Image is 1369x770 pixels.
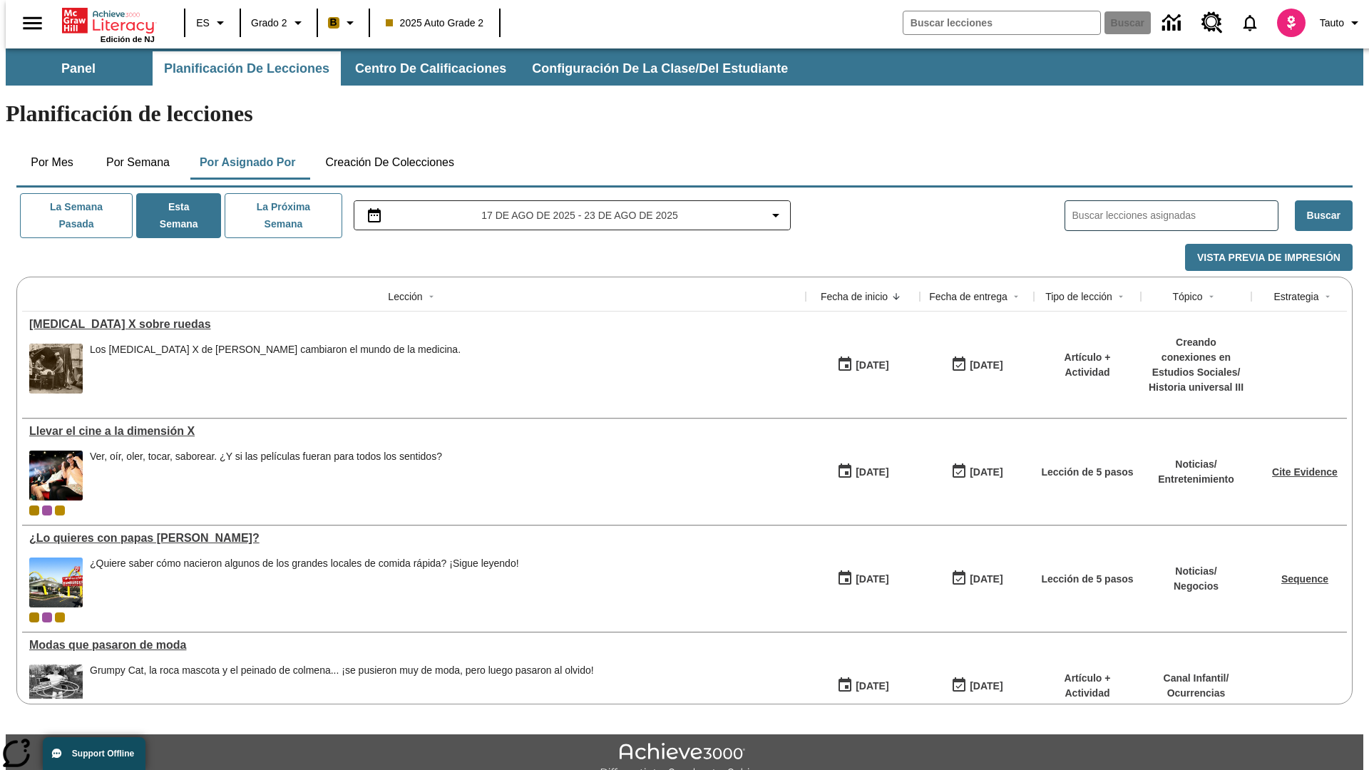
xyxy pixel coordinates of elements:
a: Llevar el cine a la dimensión X, Lecciones [29,425,799,438]
div: Ver, oír, oler, tocar, saborear. ¿Y si las películas fueran para todos los sentidos? [90,451,442,463]
img: avatar image [1277,9,1306,37]
a: ¿Lo quieres con papas fritas?, Lecciones [29,532,799,545]
p: Historia universal III [1148,380,1244,395]
div: Grumpy Cat, la roca mascota y el peinado de colmena... ¡se pusieron muy de moda, pero luego pasar... [90,664,594,714]
button: La semana pasada [20,193,133,238]
p: Artículo + Actividad [1041,671,1134,701]
div: OL 2025 Auto Grade 3 [42,612,52,622]
button: Sort [1319,288,1336,305]
button: Support Offline [43,737,145,770]
p: Creando conexiones en Estudios Sociales / [1148,335,1244,380]
span: Tauto [1320,16,1344,31]
button: Lenguaje: ES, Selecciona un idioma [190,10,235,36]
p: Entretenimiento [1158,472,1234,487]
div: [DATE] [970,463,1003,481]
button: Sort [1203,288,1220,305]
button: Perfil/Configuración [1314,10,1369,36]
div: Grumpy Cat, la roca mascota y el peinado de colmena... ¡se pusieron muy de moda, pero luego pasar... [90,664,594,677]
span: Clase actual [29,505,39,515]
span: ES [196,16,210,31]
div: Lección [388,289,422,304]
div: Tipo de lección [1045,289,1112,304]
div: [DATE] [856,356,888,374]
div: Llevar el cine a la dimensión X [29,425,799,438]
p: Noticias / [1174,564,1219,579]
button: Grado: Grado 2, Elige un grado [245,10,312,36]
a: Rayos X sobre ruedas, Lecciones [29,318,799,331]
button: Sort [888,288,905,305]
a: Centro de recursos, Se abrirá en una pestaña nueva. [1193,4,1231,42]
button: 08/18/25: Primer día en que estuvo disponible la lección [832,458,893,486]
div: Los [MEDICAL_DATA] X de [PERSON_NAME] cambiaron el mundo de la medicina. [90,344,461,356]
p: Negocios [1174,579,1219,594]
p: Lección de 5 pasos [1041,572,1133,587]
input: Buscar campo [903,11,1100,34]
button: Creación de colecciones [314,145,466,180]
div: Subbarra de navegación [6,51,801,86]
img: Foto en blanco y negro de dos personas uniformadas colocando a un hombre en una máquina de rayos ... [29,344,83,394]
button: 08/20/25: Último día en que podrá accederse la lección [946,351,1007,379]
span: Edición de NJ [101,35,155,43]
a: Portada [62,6,155,35]
button: Planificación de lecciones [153,51,341,86]
input: Buscar lecciones asignadas [1072,205,1278,226]
p: Lección de 5 pasos [1041,465,1133,480]
a: Centro de información [1154,4,1193,43]
button: Boost El color de la clase es anaranjado claro. Cambiar el color de la clase. [322,10,364,36]
p: Noticias / [1158,457,1234,472]
span: Grado 2 [251,16,287,31]
button: 06/30/26: Último día en que podrá accederse la lección [946,672,1007,699]
button: 07/19/25: Primer día en que estuvo disponible la lección [832,672,893,699]
span: Support Offline [72,749,134,759]
button: 07/03/26: Último día en que podrá accederse la lección [946,565,1007,592]
button: Por mes [16,145,88,180]
div: Portada [62,5,155,43]
button: Centro de calificaciones [344,51,518,86]
button: Seleccione el intervalo de fechas opción del menú [360,207,785,224]
button: Sort [1112,288,1129,305]
span: B [330,14,337,31]
a: Sequence [1281,573,1328,585]
div: New 2025 class [55,612,65,622]
button: Sort [423,288,440,305]
div: [DATE] [970,356,1003,374]
p: Artículo + Actividad [1041,350,1134,380]
div: [DATE] [856,463,888,481]
svg: Collapse Date Range Filter [767,207,784,224]
div: Ver, oír, oler, tocar, saborear. ¿Y si las películas fueran para todos los sentidos? [90,451,442,500]
button: Configuración de la clase/del estudiante [521,51,799,86]
button: Panel [7,51,150,86]
h1: Planificación de lecciones [6,101,1363,127]
div: [DATE] [970,570,1003,588]
span: 17 de ago de 2025 - 23 de ago de 2025 [481,208,677,223]
div: Fecha de inicio [821,289,888,304]
span: 2025 Auto Grade 2 [386,16,484,31]
div: Rayos X sobre ruedas [29,318,799,331]
div: Subbarra de navegación [6,48,1363,86]
a: Modas que pasaron de moda, Lecciones [29,639,799,652]
div: [DATE] [970,677,1003,695]
div: ¿Quiere saber cómo nacieron algunos de los grandes locales de comida rápida? ¡Sigue leyendo! [90,558,519,607]
button: Buscar [1295,200,1353,231]
img: foto en blanco y negro de una chica haciendo girar unos hula-hulas en la década de 1950 [29,664,83,714]
div: ¿Quiere saber cómo nacieron algunos de los grandes locales de comida rápida? ¡Sigue leyendo! [90,558,519,570]
div: New 2025 class [55,505,65,515]
button: Esta semana [136,193,221,238]
button: Sort [1007,288,1025,305]
div: OL 2025 Auto Grade 3 [42,505,52,515]
a: Cite Evidence [1272,466,1338,478]
button: Escoja un nuevo avatar [1268,4,1314,41]
button: 08/20/25: Primer día en que estuvo disponible la lección [832,351,893,379]
button: Abrir el menú lateral [11,2,53,44]
button: Vista previa de impresión [1185,244,1353,272]
button: La próxima semana [225,193,342,238]
p: Ocurrencias [1164,686,1229,701]
div: Fecha de entrega [929,289,1007,304]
